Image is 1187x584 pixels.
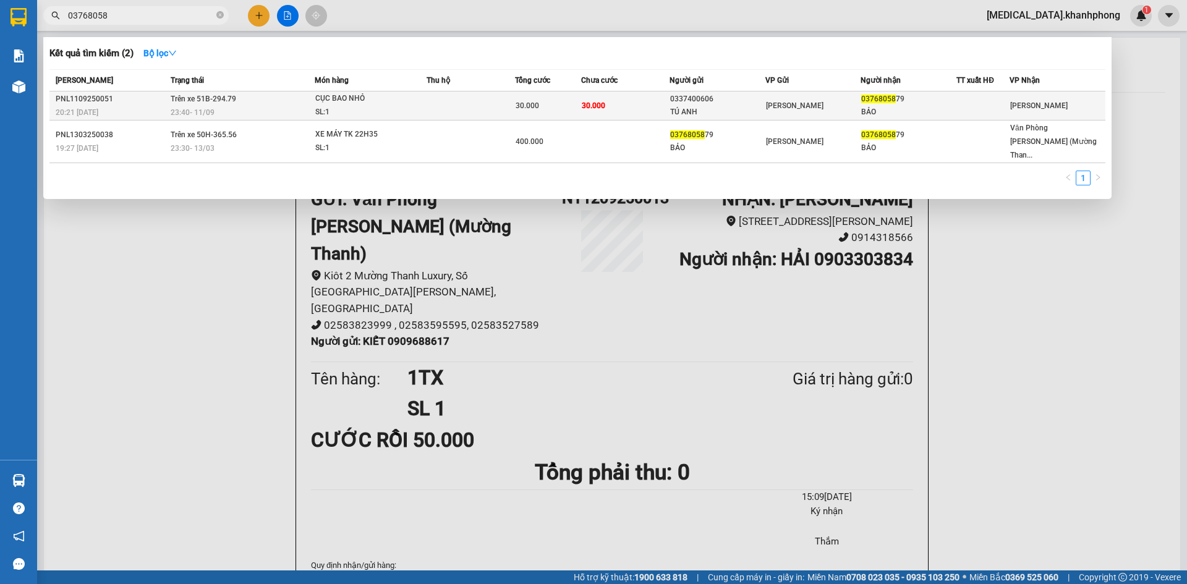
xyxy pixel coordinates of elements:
img: solution-icon [12,49,25,62]
span: 03768058 [670,130,705,139]
div: 79 [670,129,765,142]
div: 79 [861,93,956,106]
div: SL: 1 [315,142,408,155]
span: TT xuất HĐ [956,76,994,85]
span: 30.000 [516,101,539,110]
span: Trên xe 50H-365.56 [171,130,237,139]
div: PNL1109250051 [56,93,167,106]
div: SL: 1 [315,106,408,119]
div: BẢO [670,142,765,154]
span: 400.000 [516,137,543,146]
li: Next Page [1091,171,1105,185]
span: Văn Phòng [PERSON_NAME] (Mường Than... [1010,124,1097,159]
div: 0337400606 [670,93,765,106]
span: question-circle [13,502,25,514]
span: 30.000 [582,101,605,110]
div: CỤC BAO NHỎ [315,92,408,106]
span: Trên xe 51B-294.79 [171,95,236,103]
span: 23:30 - 13/03 [171,144,215,153]
span: 23:40 - 11/09 [171,108,215,117]
img: warehouse-icon [12,474,25,487]
span: [PERSON_NAME] [766,101,823,110]
a: 1 [1076,171,1090,185]
div: PNL1303250038 [56,129,167,142]
span: Trạng thái [171,76,204,85]
span: left [1065,174,1072,181]
span: [PERSON_NAME] [56,76,113,85]
img: warehouse-icon [12,80,25,93]
div: 79 [861,129,956,142]
input: Tìm tên, số ĐT hoặc mã đơn [68,9,214,22]
span: VP Gửi [765,76,789,85]
span: 03768058 [861,130,896,139]
li: Previous Page [1061,171,1076,185]
span: notification [13,530,25,542]
span: Người nhận [861,76,901,85]
div: TÚ ANH [670,106,765,119]
span: Tổng cước [515,76,550,85]
span: VP Nhận [1010,76,1040,85]
span: Món hàng [315,76,349,85]
span: Chưa cước [581,76,618,85]
span: Thu hộ [427,76,450,85]
span: [PERSON_NAME] [1010,101,1068,110]
b: BIÊN NHẬN GỬI HÀNG [80,18,119,98]
li: 1 [1076,171,1091,185]
button: Bộ lọcdown [134,43,187,63]
span: down [168,49,177,57]
span: Người gửi [670,76,704,85]
b: [PERSON_NAME] [15,80,70,138]
button: left [1061,171,1076,185]
span: 19:27 [DATE] [56,144,98,153]
b: [DOMAIN_NAME] [104,47,170,57]
button: right [1091,171,1105,185]
span: close-circle [216,10,224,22]
span: message [13,558,25,570]
h3: Kết quả tìm kiếm ( 2 ) [49,47,134,60]
div: BẢO [861,142,956,154]
img: logo-vxr [11,8,27,27]
span: 03768058 [861,95,896,103]
img: logo.jpg [15,15,77,77]
span: 20:21 [DATE] [56,108,98,117]
img: logo.jpg [134,15,164,45]
span: right [1094,174,1102,181]
strong: Bộ lọc [143,48,177,58]
span: search [51,11,60,20]
span: close-circle [216,11,224,19]
div: BẢO [861,106,956,119]
li: (c) 2017 [104,59,170,74]
div: XE MÁY TK 22H35 [315,128,408,142]
span: [PERSON_NAME] [766,137,823,146]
